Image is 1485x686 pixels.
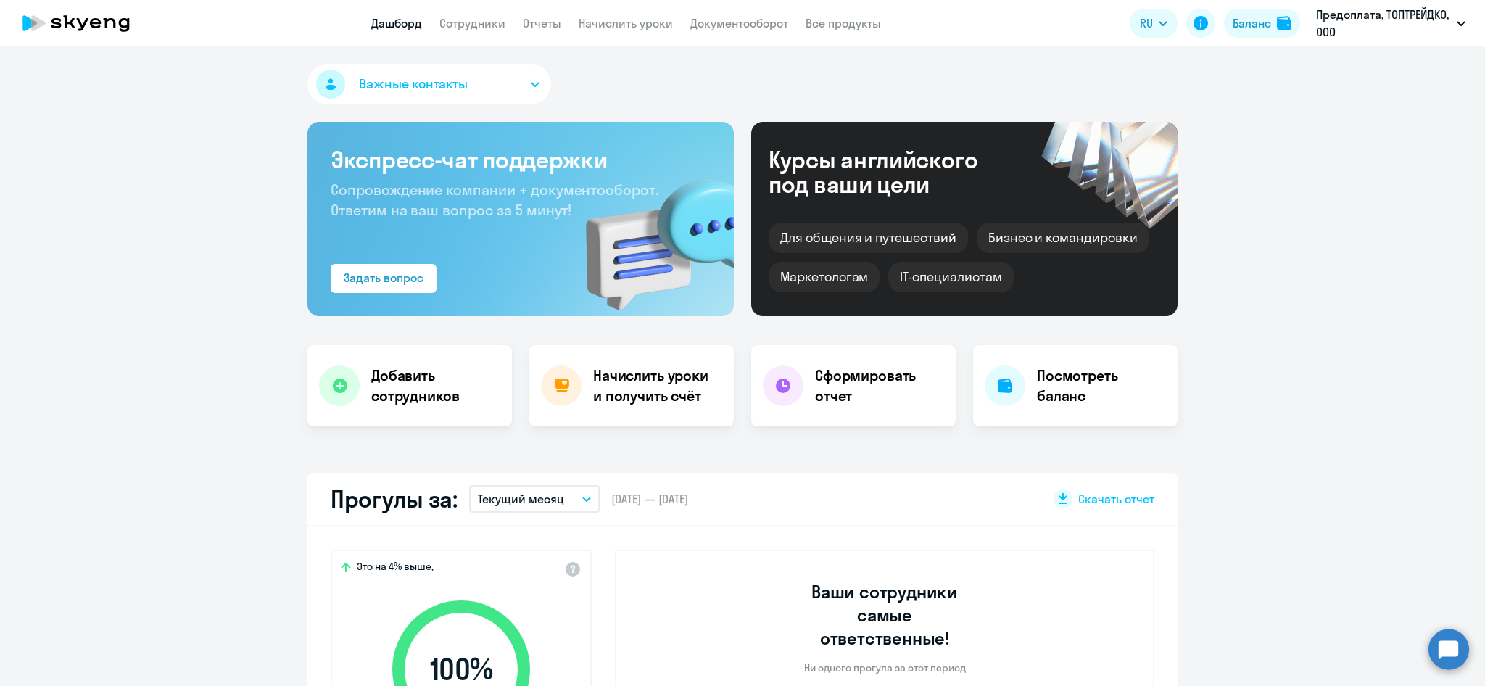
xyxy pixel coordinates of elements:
[1277,16,1291,30] img: balance
[371,16,422,30] a: Дашборд
[806,16,881,30] a: Все продукты
[523,16,561,30] a: Отчеты
[478,490,564,508] p: Текущий месяц
[1130,9,1178,38] button: RU
[792,580,978,650] h3: Ваши сотрудники самые ответственные!
[359,75,468,94] span: Важные контакты
[1316,6,1451,41] p: Предоплата, ТОПТРЕЙДКО, ООО
[331,264,437,293] button: Задать вопрос
[1140,15,1153,32] span: RU
[439,16,505,30] a: Сотрудники
[769,262,880,292] div: Маркетологам
[331,484,458,513] h2: Прогулы за:
[888,262,1013,292] div: IT-специалистам
[1309,6,1473,41] button: Предоплата, ТОПТРЕЙДКО, ООО
[977,223,1149,253] div: Бизнес и командировки
[1224,9,1300,38] button: Балансbalance
[690,16,788,30] a: Документооборот
[579,16,673,30] a: Начислить уроки
[565,153,734,316] img: bg-img
[611,491,688,507] span: [DATE] — [DATE]
[371,365,500,406] h4: Добавить сотрудников
[1037,365,1166,406] h4: Посмотреть баланс
[307,64,551,104] button: Важные контакты
[769,223,968,253] div: Для общения и путешествий
[1078,491,1154,507] span: Скачать отчет
[344,269,423,286] div: Задать вопрос
[331,145,711,174] h3: Экспресс-чат поддержки
[469,485,600,513] button: Текущий месяц
[331,181,658,219] span: Сопровождение компании + документооборот. Ответим на ваш вопрос за 5 минут!
[357,560,434,577] span: Это на 4% выше,
[815,365,944,406] h4: Сформировать отчет
[769,147,1017,197] div: Курсы английского под ваши цели
[804,661,966,674] p: Ни одного прогула за этот период
[1233,15,1271,32] div: Баланс
[593,365,719,406] h4: Начислить уроки и получить счёт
